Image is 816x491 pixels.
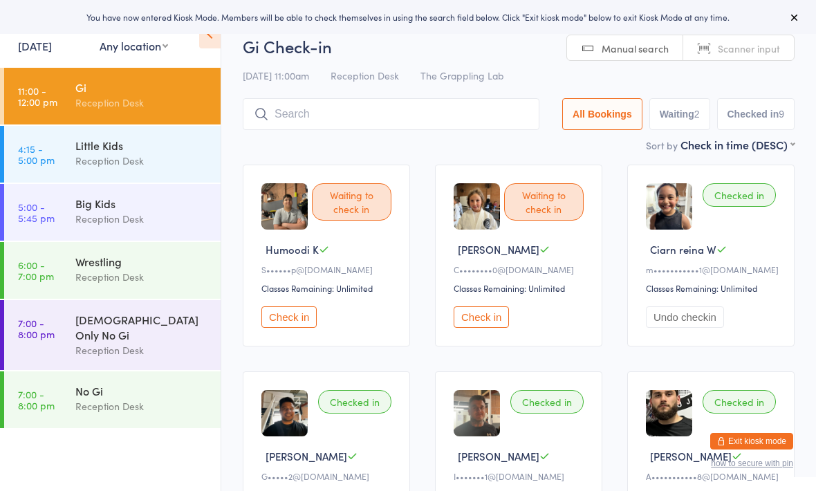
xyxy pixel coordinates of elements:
a: 6:00 -7:00 pmWrestlingReception Desk [4,242,221,299]
div: m•••••••••••1@[DOMAIN_NAME] [646,263,780,275]
span: [PERSON_NAME] [650,449,732,463]
div: Classes Remaining: Unlimited [454,282,588,294]
button: Check in [454,306,509,328]
div: No Gi [75,383,209,398]
div: G•••••2@[DOMAIN_NAME] [261,470,396,482]
input: Search [243,98,539,130]
span: Manual search [602,41,669,55]
div: S••••••p@[DOMAIN_NAME] [261,263,396,275]
img: image1737154899.png [454,390,500,436]
img: image1739328763.png [646,183,692,230]
div: Checked in [510,390,584,414]
time: 7:00 - 8:00 pm [18,389,55,411]
a: 7:00 -8:00 pm[DEMOGRAPHIC_DATA] Only No GiReception Desk [4,300,221,370]
time: 5:00 - 5:45 pm [18,201,55,223]
div: Any location [100,38,168,53]
div: [DEMOGRAPHIC_DATA] Only No Gi [75,312,209,342]
div: Wrestling [75,254,209,269]
button: Checked in9 [717,98,795,130]
img: image1729705908.png [646,390,692,436]
span: [PERSON_NAME] [458,449,539,463]
button: Waiting2 [649,98,710,130]
button: Check in [261,306,317,328]
span: [DATE] 11:00am [243,68,309,82]
span: [PERSON_NAME] [266,449,347,463]
button: Exit kiosk mode [710,433,793,450]
div: Gi [75,80,209,95]
div: You have now entered Kiosk Mode. Members will be able to check themselves in using the search fie... [22,11,794,23]
div: Check in time (DESC) [680,137,795,152]
a: 4:15 -5:00 pmLittle KidsReception Desk [4,126,221,183]
a: 5:00 -5:45 pmBig KidsReception Desk [4,184,221,241]
div: Big Kids [75,196,209,211]
span: Scanner input [718,41,780,55]
button: All Bookings [562,98,642,130]
div: A•••••••••••8@[DOMAIN_NAME] [646,470,780,482]
div: Reception Desk [75,342,209,358]
div: Little Kids [75,138,209,153]
img: image1753699002.png [261,390,308,436]
span: [PERSON_NAME] [458,242,539,257]
a: 11:00 -12:00 pmGiReception Desk [4,68,221,124]
h2: Gi Check-in [243,35,795,57]
img: image1729064986.png [454,183,500,230]
div: I•••••••1@[DOMAIN_NAME] [454,470,588,482]
div: Classes Remaining: Unlimited [646,282,780,294]
div: Reception Desk [75,269,209,285]
time: 7:00 - 8:00 pm [18,317,55,340]
div: 2 [694,109,700,120]
time: 11:00 - 12:00 pm [18,85,57,107]
div: Checked in [703,183,776,207]
div: C••••••••0@[DOMAIN_NAME] [454,263,588,275]
button: how to secure with pin [711,458,793,468]
span: Humoodi K [266,242,319,257]
label: Sort by [646,138,678,152]
div: Checked in [703,390,776,414]
a: 7:00 -8:00 pmNo GiReception Desk [4,371,221,428]
time: 6:00 - 7:00 pm [18,259,54,281]
div: 9 [779,109,784,120]
div: Reception Desk [75,153,209,169]
a: [DATE] [18,38,52,53]
div: Reception Desk [75,95,209,111]
div: Reception Desk [75,211,209,227]
span: Ciarn reina W [650,242,716,257]
button: Undo checkin [646,306,724,328]
img: image1755674746.png [261,183,308,230]
span: Reception Desk [331,68,399,82]
div: Waiting to check in [312,183,391,221]
span: The Grappling Lab [420,68,504,82]
div: Waiting to check in [504,183,584,221]
div: Reception Desk [75,398,209,414]
div: Checked in [318,390,391,414]
div: Classes Remaining: Unlimited [261,282,396,294]
time: 4:15 - 5:00 pm [18,143,55,165]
